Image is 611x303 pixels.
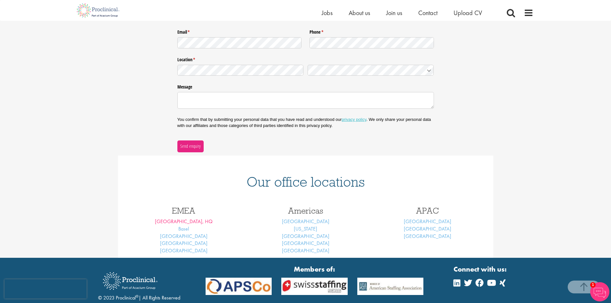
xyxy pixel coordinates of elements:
div: Domain Overview [26,38,57,42]
input: State / Province / Region [177,65,304,76]
a: Jobs [322,9,333,17]
a: About us [349,9,370,17]
iframe: reCAPTCHA [4,279,87,299]
h1: Our office locations [128,175,484,189]
div: v 4.0.25 [18,10,31,15]
a: Join us [386,9,402,17]
a: Upload CV [454,9,482,17]
a: [GEOGRAPHIC_DATA] [282,240,329,247]
h3: APAC [371,206,484,215]
img: APSCo [276,278,352,295]
h3: EMEA [128,206,240,215]
a: privacy policy [342,117,366,122]
button: Send enquiry [177,140,204,152]
p: You confirm that by submitting your personal data that you have read and understood our . We only... [177,117,434,128]
a: [GEOGRAPHIC_DATA] [160,247,208,254]
span: Send enquiry [180,143,201,150]
label: Email [177,27,302,35]
span: 1 [590,282,596,288]
a: [GEOGRAPHIC_DATA] [282,218,329,225]
div: Domain: [DOMAIN_NAME] [17,17,71,22]
img: logo_orange.svg [10,10,15,15]
a: [GEOGRAPHIC_DATA] [404,218,451,225]
a: [GEOGRAPHIC_DATA] [282,233,329,240]
a: [GEOGRAPHIC_DATA] [160,240,208,247]
label: Phone [310,27,434,35]
img: Proclinical Recruitment [98,268,162,294]
label: Message [177,82,434,90]
strong: Members of: [206,264,424,274]
a: [GEOGRAPHIC_DATA], HQ [155,218,213,225]
a: Basel [178,225,189,232]
div: Keywords by Traffic [72,38,106,42]
img: website_grey.svg [10,17,15,22]
sup: ® [136,294,139,299]
h3: Americas [250,206,362,215]
div: © 2023 Proclinical | All Rights Reserved [98,267,180,302]
a: [GEOGRAPHIC_DATA] [404,233,451,240]
a: Contact [418,9,437,17]
input: Country [308,65,434,76]
img: tab_domain_overview_orange.svg [19,37,24,42]
strong: Connect with us: [454,264,508,274]
img: tab_keywords_by_traffic_grey.svg [65,37,70,42]
a: [US_STATE] [294,225,317,232]
a: [GEOGRAPHIC_DATA] [160,233,208,240]
img: APSCo [352,278,429,295]
a: [GEOGRAPHIC_DATA] [282,247,329,254]
legend: Location [177,55,434,63]
a: [GEOGRAPHIC_DATA] [404,225,451,232]
img: Chatbot [590,282,609,301]
img: APSCo [201,278,277,295]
